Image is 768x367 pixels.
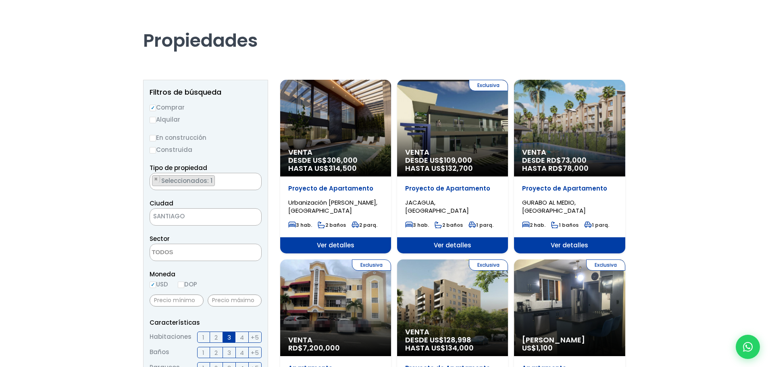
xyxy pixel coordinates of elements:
[288,164,383,172] span: HASTA US$
[208,294,262,307] input: Precio máximo
[435,222,463,228] span: 2 baños
[514,80,625,253] a: Venta DESDE RD$73,000 HASTA RD$78,000 Proyecto de Apartamento GURABO AL MEDIO, [GEOGRAPHIC_DATA] ...
[288,222,312,228] span: 3 hab.
[178,282,184,288] input: DOP
[280,80,391,253] a: Venta DESDE US$306,000 HASTA US$314,500 Proyecto de Apartamento Urbanización [PERSON_NAME], [GEOG...
[445,163,473,173] span: 132,700
[405,148,500,156] span: Venta
[150,199,173,207] span: Ciudad
[405,222,429,228] span: 3 hab.
[150,244,228,261] textarea: Search
[469,259,508,271] span: Exclusiva
[397,80,508,253] a: Exclusiva Venta DESDE US$109,000 HASTA US$132,700 Proyecto de Apartamento JACAGUA, [GEOGRAPHIC_DA...
[202,332,204,342] span: 1
[154,176,158,183] span: ×
[150,164,207,172] span: Tipo de propiedad
[150,234,170,243] span: Sector
[561,155,587,165] span: 73,000
[329,163,357,173] span: 314,500
[150,332,191,343] span: Habitaciones
[405,198,469,215] span: JACAGUA, [GEOGRAPHIC_DATA]
[288,156,383,172] span: DESDE US$
[150,133,262,143] label: En construcción
[563,163,589,173] span: 78,000
[405,328,500,336] span: Venta
[214,348,218,358] span: 2
[202,348,204,358] span: 1
[405,185,500,193] p: Proyecto de Apartamento
[150,102,262,112] label: Comprar
[444,155,472,165] span: 109,000
[214,332,218,342] span: 2
[252,175,257,183] button: Remove all items
[143,7,625,52] h1: Propiedades
[249,214,253,221] span: ×
[150,117,156,123] input: Alquilar
[584,222,609,228] span: 1 parq.
[445,343,474,353] span: 134,000
[150,105,156,111] input: Comprar
[288,343,340,353] span: RD$
[522,185,617,193] p: Proyecto de Apartamento
[150,145,262,155] label: Construida
[227,332,231,342] span: 3
[150,173,154,191] textarea: Search
[318,222,346,228] span: 2 baños
[150,208,262,226] span: SANTIAGO
[152,176,160,183] button: Remove item
[352,259,391,271] span: Exclusiva
[514,237,625,253] span: Ver detalles
[150,114,262,124] label: Alquilar
[405,336,500,352] span: DESDE US$
[522,222,545,228] span: 2 hab.
[586,259,625,271] span: Exclusiva
[240,332,244,342] span: 4
[468,222,493,228] span: 1 parq.
[150,147,156,153] input: Construida
[150,282,156,288] input: USD
[280,237,391,253] span: Ver detalles
[352,222,377,228] span: 2 parq.
[522,336,617,344] span: [PERSON_NAME]
[253,176,257,183] span: ×
[150,211,241,222] span: SANTIAGO
[241,211,253,224] button: Remove all items
[405,164,500,172] span: HASTA US$
[251,348,259,358] span: +5
[150,317,262,328] p: Características
[303,343,340,353] span: 7,200,000
[522,198,586,215] span: GURABO AL MEDIO, [GEOGRAPHIC_DATA]
[405,156,500,172] span: DESDE US$
[288,185,383,193] p: Proyecto de Apartamento
[150,88,262,96] h2: Filtros de búsqueda
[288,148,383,156] span: Venta
[150,279,168,289] label: USD
[288,336,383,344] span: Venta
[522,343,553,353] span: US$
[522,164,617,172] span: HASTA RD$
[551,222,579,228] span: 1 baños
[251,332,259,342] span: +5
[150,269,262,279] span: Moneda
[522,148,617,156] span: Venta
[240,348,244,358] span: 4
[536,343,553,353] span: 1,100
[397,237,508,253] span: Ver detalles
[150,294,204,307] input: Precio mínimo
[227,348,231,358] span: 3
[178,279,197,289] label: DOP
[160,176,214,185] span: Seleccionados: 1
[150,347,169,358] span: Baños
[150,135,156,141] input: En construcción
[444,335,471,345] span: 128,998
[469,80,508,91] span: Exclusiva
[327,155,358,165] span: 306,000
[288,198,377,215] span: Urbanización [PERSON_NAME], [GEOGRAPHIC_DATA]
[152,175,215,186] li: APARTAMENTO
[405,344,500,352] span: HASTA US$
[522,156,617,172] span: DESDE RD$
